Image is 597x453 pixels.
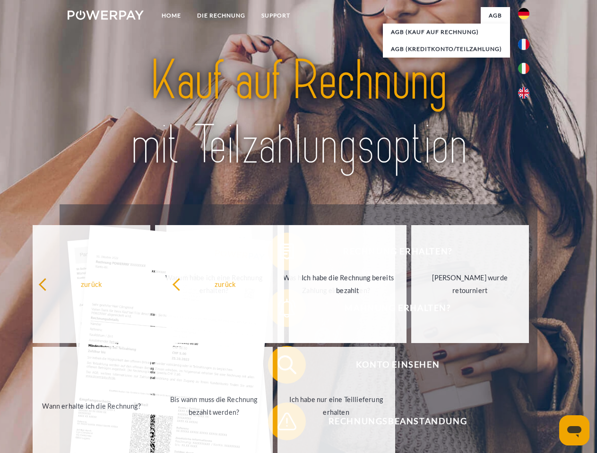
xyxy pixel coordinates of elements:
[518,8,529,19] img: de
[518,63,529,74] img: it
[417,271,523,297] div: [PERSON_NAME] wurde retourniert
[283,393,389,419] div: Ich habe nur eine Teillieferung erhalten
[294,271,401,297] div: Ich habe die Rechnung bereits bezahlt
[38,399,145,412] div: Wann erhalte ich die Rechnung?
[68,10,144,20] img: logo-powerpay-white.svg
[383,41,510,58] a: AGB (Kreditkonto/Teilzahlung)
[161,393,267,419] div: Bis wann muss die Rechnung bezahlt werden?
[383,24,510,41] a: AGB (Kauf auf Rechnung)
[481,7,510,24] a: agb
[38,277,145,290] div: zurück
[559,415,589,445] iframe: Schaltfläche zum Öffnen des Messaging-Fensters
[172,277,278,290] div: zurück
[154,7,189,24] a: Home
[518,87,529,99] img: en
[90,45,507,181] img: title-powerpay_de.svg
[253,7,298,24] a: SUPPORT
[518,39,529,50] img: fr
[189,7,253,24] a: DIE RECHNUNG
